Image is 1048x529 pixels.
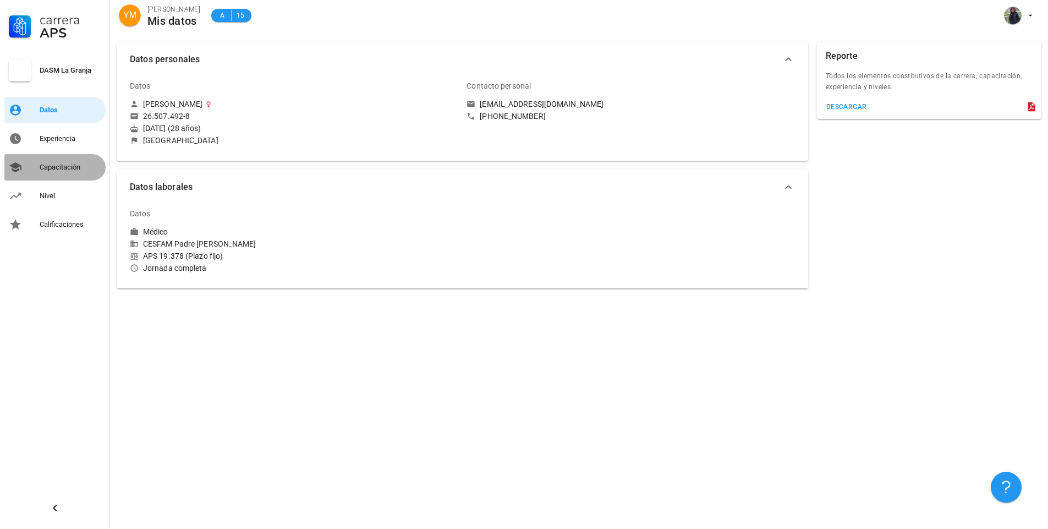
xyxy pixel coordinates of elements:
[40,106,101,114] div: Datos
[821,99,871,114] button: descargar
[130,239,458,249] div: CESFAM Padre [PERSON_NAME]
[40,26,101,40] div: APS
[130,123,458,133] div: [DATE] (28 años)
[218,10,227,21] span: A
[130,52,782,67] span: Datos personales
[236,10,245,21] span: 15
[143,99,202,109] div: [PERSON_NAME]
[40,13,101,26] div: Carrera
[467,99,794,109] a: [EMAIL_ADDRESS][DOMAIN_NAME]
[40,66,101,75] div: DASM La Granja
[130,73,151,99] div: Datos
[117,42,808,77] button: Datos personales
[143,227,168,237] div: Médico
[130,200,151,227] div: Datos
[147,15,200,27] div: Mis datos
[826,42,858,70] div: Reporte
[130,263,458,273] div: Jornada completa
[40,134,101,143] div: Experiencia
[147,4,200,15] div: [PERSON_NAME]
[143,135,218,145] div: [GEOGRAPHIC_DATA]
[119,4,141,26] div: avatar
[817,70,1041,99] div: Todos los elementos constitutivos de la carrera; capacitación, experiencia y niveles.
[123,4,136,26] span: YM
[4,126,106,152] a: Experiencia
[4,154,106,181] a: Capacitación
[117,170,808,205] button: Datos laborales
[4,211,106,238] a: Calificaciones
[4,97,106,123] a: Datos
[467,73,531,99] div: Contacto personal
[130,251,458,261] div: APS 19.378 (Plazo fijo)
[40,192,101,200] div: Nivel
[130,179,782,195] span: Datos laborales
[480,99,603,109] div: [EMAIL_ADDRESS][DOMAIN_NAME]
[40,220,101,229] div: Calificaciones
[467,111,794,121] a: [PHONE_NUMBER]
[143,111,190,121] div: 26.507.492-8
[480,111,545,121] div: [PHONE_NUMBER]
[1004,7,1022,24] div: avatar
[4,183,106,209] a: Nivel
[826,103,867,111] div: descargar
[40,163,101,172] div: Capacitación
